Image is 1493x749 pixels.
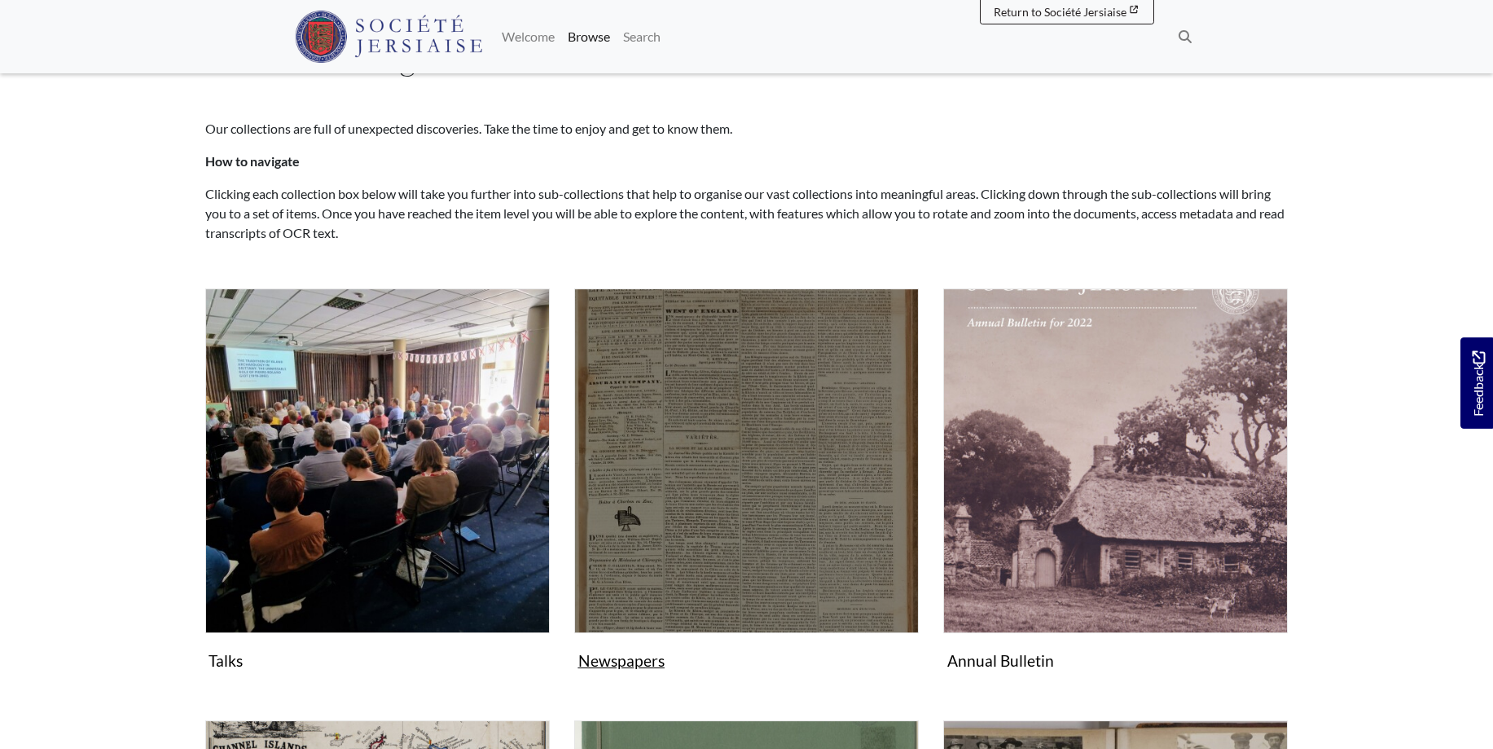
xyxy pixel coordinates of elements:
[295,7,483,67] a: Société Jersiaise logo
[574,289,919,633] img: Newspapers
[495,20,561,53] a: Welcome
[205,119,1289,139] p: Our collections are full of unexpected discoveries. Take the time to enjoy and get to know them.
[994,5,1126,19] span: Return to Société Jersiaise
[193,289,562,701] div: Subcollection
[931,289,1300,701] div: Subcollection
[562,289,931,701] div: Subcollection
[205,289,550,633] img: Talks
[205,289,550,676] a: Talks Talks
[295,11,483,63] img: Société Jersiaise
[617,20,667,53] a: Search
[561,20,617,53] a: Browse
[943,289,1288,633] img: Annual Bulletin
[205,184,1289,243] p: Clicking each collection box below will take you further into sub-collections that help to organi...
[1469,350,1488,416] span: Feedback
[205,153,300,169] strong: How to navigate
[1460,337,1493,429] a: Would you like to provide feedback?
[943,289,1288,676] a: Annual Bulletin Annual Bulletin
[574,289,919,676] a: Newspapers Newspapers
